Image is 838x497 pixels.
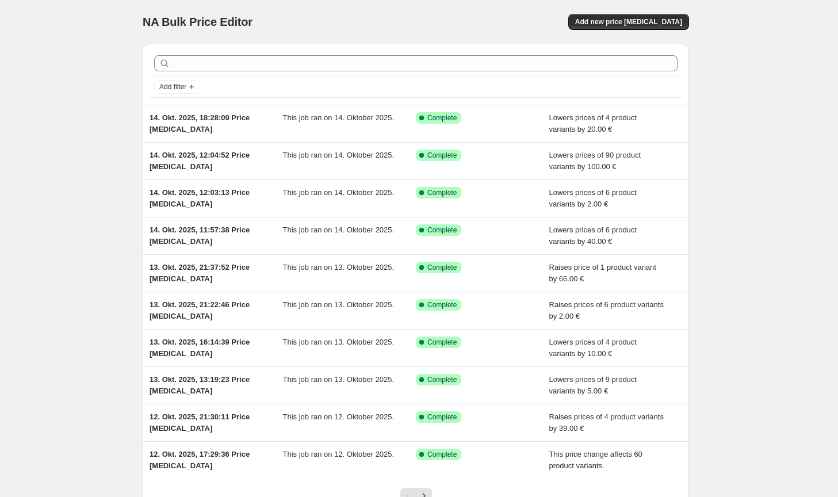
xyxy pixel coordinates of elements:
[568,14,689,30] button: Add new price [MEDICAL_DATA]
[549,375,637,395] span: Lowers prices of 9 product variants by 5.00 €
[283,188,395,197] span: This job ran on 14. Oktober 2025.
[427,375,457,384] span: Complete
[150,450,250,470] span: 12. Okt. 2025, 17:29:36 Price [MEDICAL_DATA]
[427,450,457,459] span: Complete
[150,412,250,433] span: 12. Okt. 2025, 21:30:11 Price [MEDICAL_DATA]
[283,375,395,384] span: This job ran on 13. Oktober 2025.
[150,151,250,171] span: 14. Okt. 2025, 12:04:52 Price [MEDICAL_DATA]
[154,80,200,94] button: Add filter
[283,225,395,234] span: This job ran on 14. Oktober 2025.
[549,338,637,358] span: Lowers prices of 4 product variants by 10.00 €
[143,16,252,28] span: NA Bulk Price Editor
[427,412,457,422] span: Complete
[283,300,395,309] span: This job ran on 13. Oktober 2025.
[159,82,186,91] span: Add filter
[427,300,457,309] span: Complete
[549,225,637,246] span: Lowers prices of 6 product variants by 40.00 €
[150,188,250,208] span: 14. Okt. 2025, 12:03:13 Price [MEDICAL_DATA]
[283,412,395,421] span: This job ran on 12. Oktober 2025.
[427,263,457,272] span: Complete
[150,225,250,246] span: 14. Okt. 2025, 11:57:38 Price [MEDICAL_DATA]
[283,151,395,159] span: This job ran on 14. Oktober 2025.
[150,113,250,133] span: 14. Okt. 2025, 18:28:09 Price [MEDICAL_DATA]
[549,113,637,133] span: Lowers prices of 4 product variants by 20.00 €
[283,450,395,458] span: This job ran on 12. Oktober 2025.
[427,113,457,123] span: Complete
[150,300,250,320] span: 13. Okt. 2025, 21:22:46 Price [MEDICAL_DATA]
[283,263,395,272] span: This job ran on 13. Oktober 2025.
[549,151,641,171] span: Lowers prices of 90 product variants by 100.00 €
[427,188,457,197] span: Complete
[150,338,250,358] span: 13. Okt. 2025, 16:14:39 Price [MEDICAL_DATA]
[549,263,656,283] span: Raises price of 1 product variant by 66.00 €
[549,412,664,433] span: Raises prices of 4 product variants by 39.00 €
[427,225,457,235] span: Complete
[150,375,250,395] span: 13. Okt. 2025, 13:19:23 Price [MEDICAL_DATA]
[150,263,250,283] span: 13. Okt. 2025, 21:37:52 Price [MEDICAL_DATA]
[283,338,395,346] span: This job ran on 13. Oktober 2025.
[549,450,642,470] span: This price change affects 60 product variants.
[283,113,395,122] span: This job ran on 14. Oktober 2025.
[549,300,664,320] span: Raises prices of 6 product variants by 2.00 €
[427,338,457,347] span: Complete
[549,188,637,208] span: Lowers prices of 6 product variants by 2.00 €
[427,151,457,160] span: Complete
[575,17,682,26] span: Add new price [MEDICAL_DATA]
